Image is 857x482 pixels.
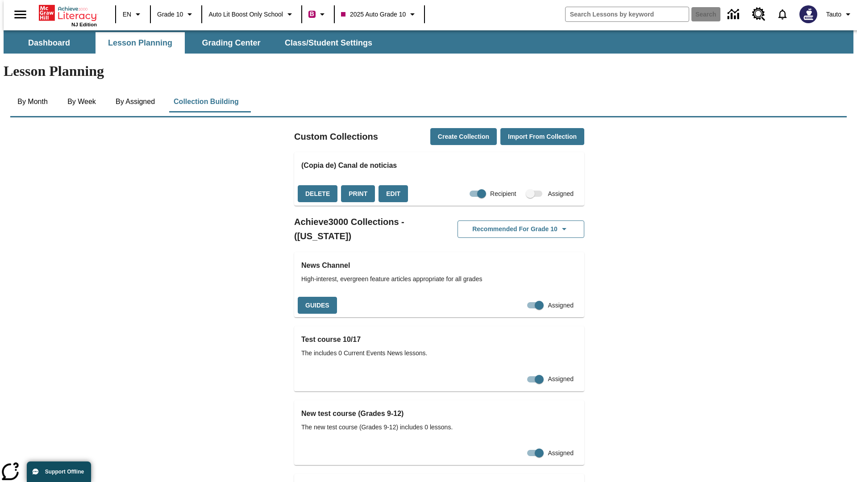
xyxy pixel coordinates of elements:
button: Lesson Planning [96,32,185,54]
button: Dashboard [4,32,94,54]
button: Language: EN, Select a language [119,6,147,22]
button: Class: 2025 Auto Grade 10, Select your class [337,6,421,22]
a: Notifications [771,3,794,26]
a: Home [39,4,97,22]
img: Avatar [799,5,817,23]
span: Support Offline [45,469,84,475]
button: Grading Center [187,32,276,54]
span: Recipient [490,189,516,199]
a: Data Center [722,2,747,27]
span: NJ Edition [71,22,97,27]
button: Class/Student Settings [278,32,379,54]
h2: Achieve3000 Collections - ([US_STATE]) [294,215,439,243]
span: B [310,8,314,20]
span: The new test course (Grades 9-12) includes 0 lessons. [301,423,577,432]
h2: Custom Collections [294,129,378,144]
div: SubNavbar [4,32,380,54]
button: Select a new avatar [794,3,823,26]
span: Assigned [548,301,574,310]
h3: (Copia de) Canal de noticias [301,159,577,172]
span: Lesson Planning [108,38,172,48]
button: Print, will open in a new window [341,185,375,203]
h3: News Channel [301,259,577,272]
span: Dashboard [28,38,70,48]
span: Grade 10 [157,10,183,19]
button: Support Offline [27,461,91,482]
button: By Month [10,91,55,112]
button: Recommended for Grade 10 [458,220,584,238]
button: School: Auto Lit Boost only School, Select your school [205,6,299,22]
button: Import from Collection [500,128,584,145]
a: Resource Center, Will open in new tab [747,2,771,26]
button: Collection Building [166,91,246,112]
span: Grading Center [202,38,260,48]
button: By Week [59,91,104,112]
h3: New test course (Grades 9-12) [301,407,577,420]
span: Assigned [548,189,574,199]
button: Grade: Grade 10, Select a grade [154,6,199,22]
span: Assigned [548,449,574,458]
button: By Assigned [108,91,162,112]
h1: Lesson Planning [4,63,853,79]
button: Guides [298,297,337,314]
button: Edit [379,185,408,203]
button: Delete [298,185,337,203]
div: SubNavbar [4,30,853,54]
span: High-interest, evergreen feature articles appropriate for all grades [301,274,577,284]
span: The includes 0 Current Events News lessons. [301,349,577,358]
button: Create Collection [430,128,497,145]
span: Assigned [548,374,574,384]
span: Class/Student Settings [285,38,372,48]
h3: Test course 10/17 [301,333,577,346]
span: Tauto [826,10,841,19]
span: EN [123,10,131,19]
span: Auto Lit Boost only School [208,10,283,19]
button: Open side menu [7,1,33,28]
button: Boost Class color is violet red. Change class color [305,6,331,22]
button: Profile/Settings [823,6,857,22]
div: Home [39,3,97,27]
input: search field [566,7,689,21]
span: 2025 Auto Grade 10 [341,10,406,19]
